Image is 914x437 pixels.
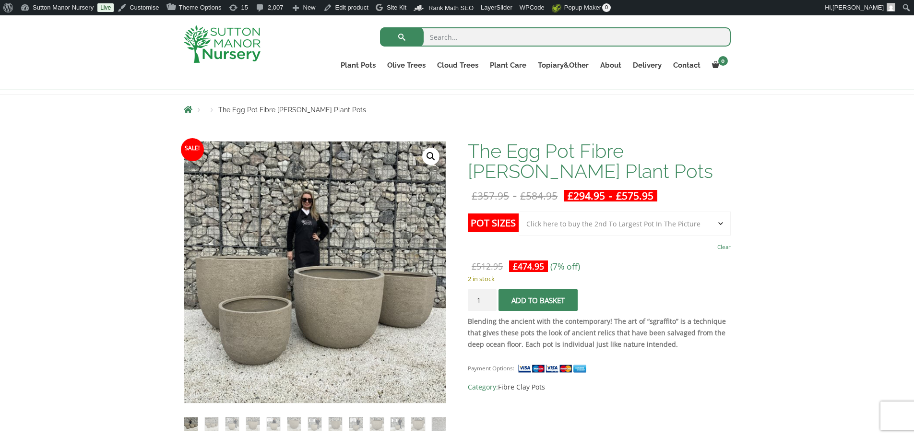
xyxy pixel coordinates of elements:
bdi: 575.95 [616,189,653,202]
span: [PERSON_NAME] [832,4,884,11]
strong: Blending the ancient with the contemporary! The art of “sgraffito” is a technique that gives thes... [468,317,726,349]
span: £ [616,189,622,202]
img: The Egg Pot Fibre Clay Champagne Plant Pots - Image 11 [391,417,404,431]
span: £ [472,189,477,202]
span: Category: [468,381,730,393]
span: £ [520,189,526,202]
span: Rank Math SEO [428,4,474,12]
img: The Egg Pot Fibre Clay Champagne Plant Pots - Image 2 [205,417,218,431]
a: About [594,59,627,72]
a: Olive Trees [381,59,431,72]
bdi: 512.95 [472,260,503,272]
a: Live [97,3,114,12]
a: Contact [667,59,706,72]
a: 0 [706,59,731,72]
p: 2 in stock [468,273,730,284]
span: £ [513,260,518,272]
img: The Egg Pot Fibre Clay Champagne Plant Pots [184,417,198,431]
img: The Egg Pot Fibre Clay Champagne Plant Pots - Image 7 [308,417,321,431]
img: The Egg Pot Fibre Clay Champagne Plant Pots - Image 3 [226,417,239,431]
img: The Egg Pot Fibre Clay Champagne Plant Pots - Image 9 [349,417,363,431]
a: Plant Pots [335,59,381,72]
a: Topiary&Other [532,59,594,72]
span: Sale! [181,138,204,161]
a: Cloud Trees [431,59,484,72]
small: Payment Options: [468,365,514,372]
img: The Egg Pot Fibre Clay Champagne Plant Pots - Image 6 [287,417,301,431]
img: The Egg Pot Fibre Clay Champagne Plant Pots - Image 10 [370,417,383,431]
nav: Breadcrumbs [184,106,731,113]
span: 0 [602,3,611,12]
span: Site Kit [387,4,406,11]
input: Product quantity [468,289,497,311]
del: - [468,190,561,201]
img: The Egg Pot Fibre Clay Champagne Plant Pots - Image 4 [246,417,260,431]
button: Add to basket [499,289,578,311]
h1: The Egg Pot Fibre [PERSON_NAME] Plant Pots [468,141,730,181]
a: View full-screen image gallery [422,148,439,165]
a: Plant Care [484,59,532,72]
bdi: 584.95 [520,189,558,202]
ins: - [564,190,657,201]
bdi: 357.95 [472,189,509,202]
a: Clear options [717,240,731,254]
a: Fibre Clay Pots [498,382,545,391]
label: Pot Sizes [468,213,519,232]
bdi: 294.95 [568,189,605,202]
span: (7% off) [550,260,580,272]
img: The Egg Pot Fibre Clay Champagne Plant Pots - Image 8 [329,417,342,431]
span: The Egg Pot Fibre [PERSON_NAME] Plant Pots [218,106,366,114]
a: Delivery [627,59,667,72]
img: The Egg Pot Fibre Clay Champagne Plant Pots - Image 5 [267,417,280,431]
img: logo [184,25,261,63]
span: £ [472,260,476,272]
img: The Egg Pot Fibre Clay Champagne Plant Pots - Image 13 [432,417,445,431]
bdi: 474.95 [513,260,544,272]
img: The Egg Pot Fibre Clay Champagne Plant Pots - Image 12 [411,417,425,431]
input: Search... [380,27,731,47]
span: £ [568,189,573,202]
img: payment supported [518,364,590,374]
span: 0 [718,56,728,66]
